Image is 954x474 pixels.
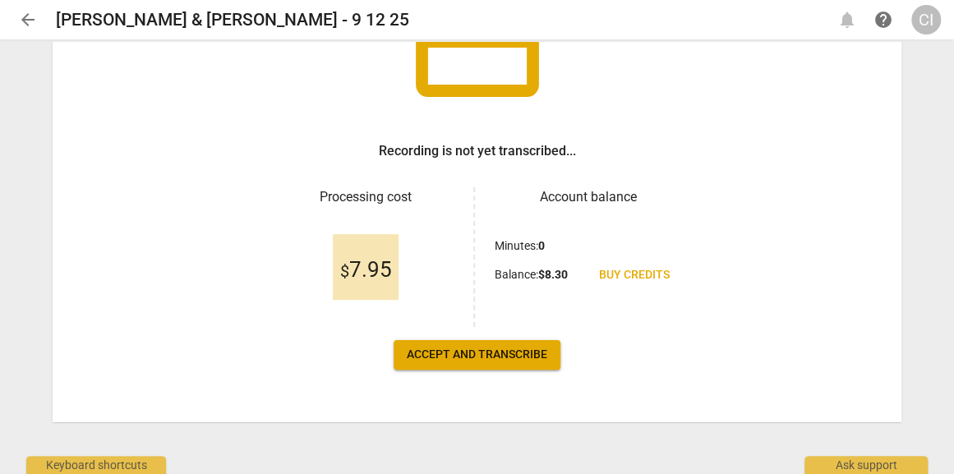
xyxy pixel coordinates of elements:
[495,266,568,283] p: Balance :
[495,187,683,207] h3: Account balance
[56,10,409,30] h2: [PERSON_NAME] & [PERSON_NAME] - 9 12 25
[379,141,576,161] h3: Recording is not yet transcribed...
[538,239,545,252] b: 0
[272,187,460,207] h3: Processing cost
[586,260,683,290] a: Buy credits
[18,10,38,30] span: arrow_back
[873,10,893,30] span: help
[394,340,560,370] button: Accept and transcribe
[538,268,568,281] b: $ 8.30
[869,5,898,35] a: Help
[340,261,349,281] span: $
[911,5,941,35] button: CI
[804,456,928,474] div: Ask support
[407,347,547,363] span: Accept and transcribe
[599,267,670,283] span: Buy credits
[340,258,392,283] span: 7.95
[26,456,166,474] div: Keyboard shortcuts
[495,237,545,255] p: Minutes :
